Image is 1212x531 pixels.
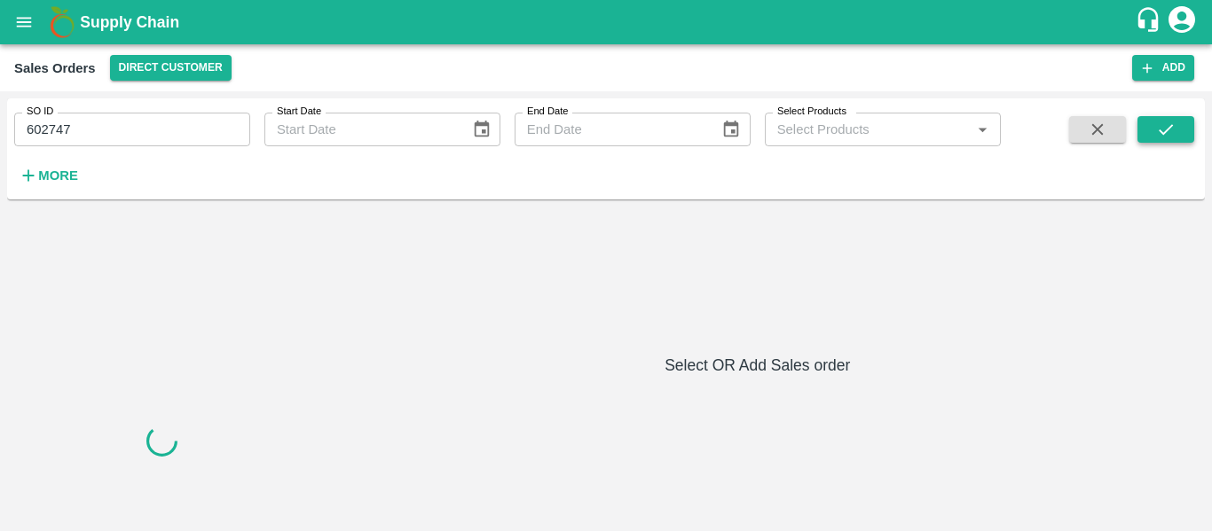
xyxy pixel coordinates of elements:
[80,10,1135,35] a: Supply Chain
[1166,4,1198,41] div: account of current user
[770,118,966,141] input: Select Products
[971,118,994,141] button: Open
[1135,6,1166,38] div: customer-support
[4,2,44,43] button: open drawer
[777,105,846,119] label: Select Products
[1132,55,1194,81] button: Add
[44,4,80,40] img: logo
[14,57,96,80] div: Sales Orders
[277,105,321,119] label: Start Date
[38,168,78,183] strong: More
[515,113,708,146] input: End Date
[27,105,53,119] label: SO ID
[264,113,458,146] input: Start Date
[80,13,179,31] b: Supply Chain
[318,353,1199,378] h6: Select OR Add Sales order
[110,55,232,81] button: Select DC
[714,113,748,146] button: Choose date
[527,105,568,119] label: End Date
[14,113,250,146] input: Enter SO ID
[465,113,499,146] button: Choose date
[14,160,83,191] button: More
